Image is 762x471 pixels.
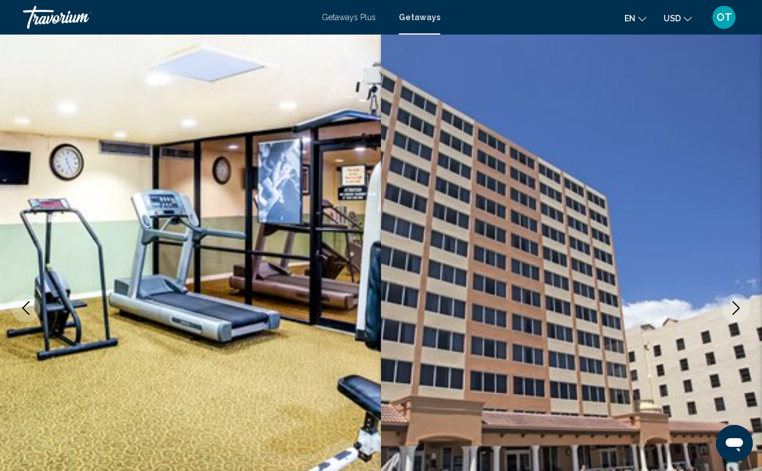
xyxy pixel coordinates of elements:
[716,425,753,462] iframe: Кнопка запуска окна обмена сообщениями
[664,10,692,26] button: Change currency
[722,294,750,322] button: Next image
[624,14,635,23] span: en
[717,12,732,23] span: OT
[709,5,739,29] button: User Menu
[23,6,310,29] a: Travorium
[624,10,646,26] button: Change language
[664,14,681,23] span: USD
[12,294,40,322] button: Previous image
[322,13,376,22] a: Getaways Plus
[399,13,440,22] a: Getaways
